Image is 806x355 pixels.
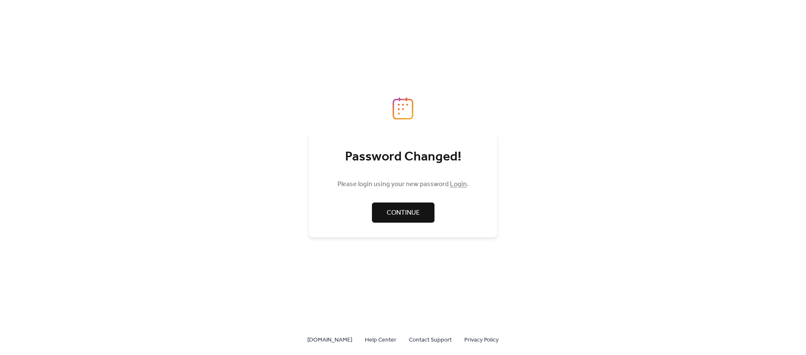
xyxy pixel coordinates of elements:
a: Help Center [365,334,396,345]
img: logo [393,97,413,120]
span: Privacy Policy [464,335,499,345]
span: Help Center [365,335,396,345]
span: [DOMAIN_NAME] [307,335,352,345]
span: Please login using your new password . [338,179,468,189]
a: Contact Support [409,334,452,345]
span: Continue [387,208,420,218]
a: Privacy Policy [464,334,499,345]
div: Password Changed! [326,149,480,166]
a: [DOMAIN_NAME] [307,334,352,345]
a: Continue [372,202,434,223]
span: Contact Support [409,335,452,345]
a: Login [450,178,467,191]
